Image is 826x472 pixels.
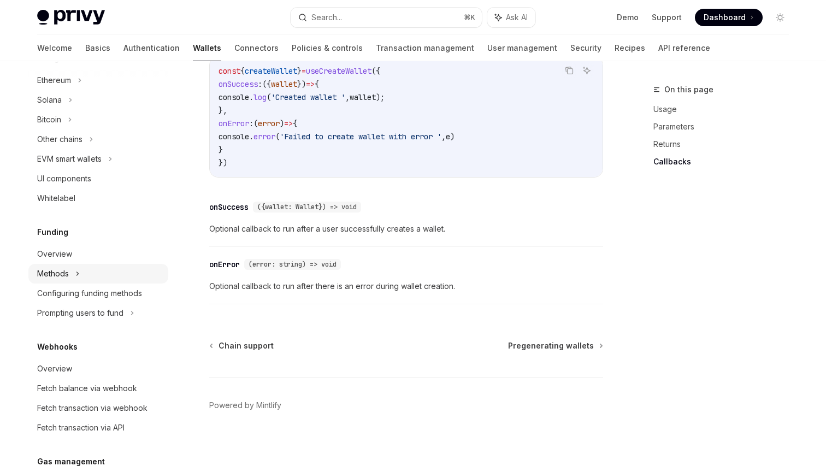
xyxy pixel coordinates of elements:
span: e [446,132,450,141]
span: Ask AI [506,12,528,23]
span: => [284,119,293,128]
span: } [297,66,302,76]
span: } [219,145,223,155]
a: Callbacks [653,153,798,170]
a: UI components [28,169,168,188]
span: wallet [350,92,376,102]
span: ( [253,119,258,128]
span: log [253,92,267,102]
a: Returns [653,135,798,153]
div: onSuccess [209,202,249,213]
img: light logo [37,10,105,25]
span: ( [267,92,271,102]
span: onSuccess [219,79,258,89]
span: => [306,79,315,89]
span: ) [450,132,455,141]
span: const [219,66,240,76]
span: useCreateWallet [306,66,371,76]
div: Configuring funding methods [37,287,142,300]
a: Fetch transaction via webhook [28,398,168,418]
button: Search...⌘K [291,8,482,27]
span: wallet [271,79,297,89]
a: Powered by Mintlify [209,400,281,411]
span: . [249,92,253,102]
a: Overview [28,359,168,379]
span: { [315,79,319,89]
span: console [219,92,249,102]
a: Connectors [234,35,279,61]
span: }, [219,105,227,115]
span: ( [275,132,280,141]
span: 'Created wallet ' [271,92,345,102]
a: Authentication [123,35,180,61]
div: UI components [37,172,91,185]
div: Solana [37,93,62,107]
span: Optional callback to run after a user successfully creates a wallet. [209,222,603,235]
a: Recipes [615,35,645,61]
button: Copy the contents from the code block [562,63,576,78]
a: Fetch transaction via API [28,418,168,438]
span: Optional callback to run after there is an error during wallet creation. [209,280,603,293]
span: Dashboard [704,12,746,23]
button: Toggle dark mode [771,9,789,26]
span: ); [376,92,385,102]
a: Dashboard [695,9,763,26]
div: Fetch transaction via webhook [37,402,147,415]
span: , [441,132,446,141]
a: Configuring funding methods [28,284,168,303]
div: EVM smart wallets [37,152,102,166]
span: : [258,79,262,89]
div: Search... [311,11,342,24]
div: Prompting users to fund [37,306,123,320]
h5: Funding [37,226,68,239]
a: Support [652,12,682,23]
span: : [249,119,253,128]
a: Overview [28,244,168,264]
span: On this page [664,83,713,96]
span: { [293,119,297,128]
span: error [253,132,275,141]
span: = [302,66,306,76]
div: Overview [37,247,72,261]
a: Policies & controls [292,35,363,61]
div: Ethereum [37,74,71,87]
div: Fetch balance via webhook [37,382,137,395]
div: Other chains [37,133,82,146]
span: ({ [371,66,380,76]
a: Transaction management [376,35,474,61]
h5: Gas management [37,455,105,468]
a: Whitelabel [28,188,168,208]
a: Basics [85,35,110,61]
a: Security [570,35,601,61]
span: }) [297,79,306,89]
a: Pregenerating wallets [508,340,602,351]
span: onError [219,119,249,128]
span: { [240,66,245,76]
a: User management [487,35,557,61]
span: 'Failed to create wallet with error ' [280,132,441,141]
div: onError [209,259,240,270]
span: createWallet [245,66,297,76]
div: Fetch transaction via API [37,421,125,434]
span: console [219,132,249,141]
span: ) [280,119,284,128]
span: Pregenerating wallets [508,340,594,351]
span: (error: string) => void [249,260,337,269]
a: Welcome [37,35,72,61]
span: . [249,132,253,141]
div: Bitcoin [37,113,61,126]
span: Chain support [219,340,274,351]
a: Usage [653,101,798,118]
span: ({ [262,79,271,89]
h5: Webhooks [37,340,78,353]
span: , [345,92,350,102]
a: Parameters [653,118,798,135]
div: Whitelabel [37,192,75,205]
span: }) [219,158,227,168]
a: Chain support [210,340,274,351]
a: Fetch balance via webhook [28,379,168,398]
a: Demo [617,12,639,23]
span: ⌘ K [464,13,475,22]
span: ({wallet: Wallet}) => void [257,203,357,211]
span: error [258,119,280,128]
